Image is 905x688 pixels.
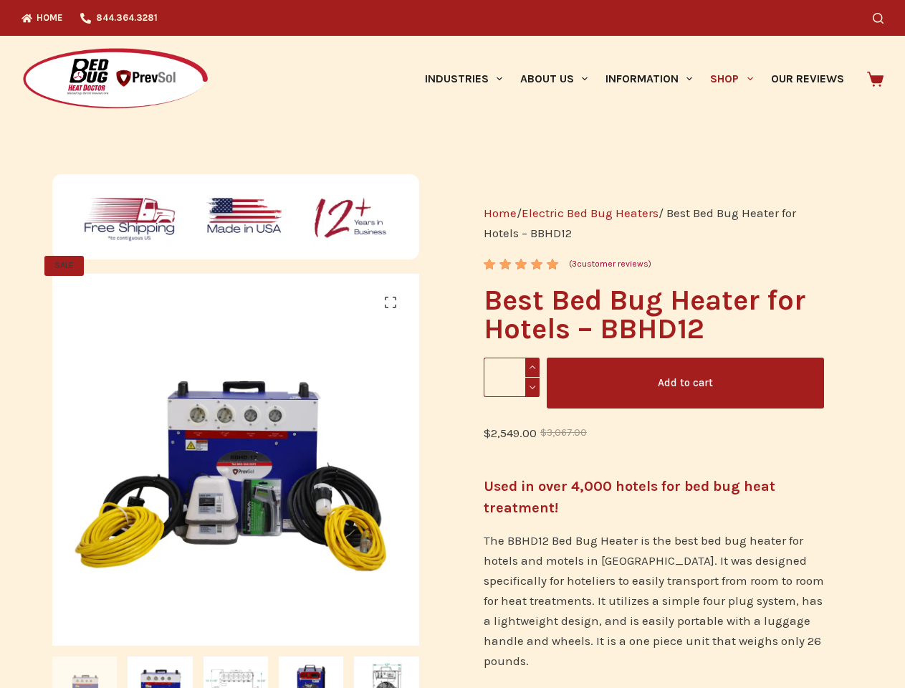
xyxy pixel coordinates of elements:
a: Shop [702,36,762,122]
nav: Primary [416,36,853,122]
img: BBHD12 full package is the best bed bug heater for hotels [52,274,424,646]
p: The BBHD12 Bed Bug Heater is the best bed bug heater for hotels and motels in [GEOGRAPHIC_DATA]. ... [484,530,824,671]
input: Product quantity [484,358,540,397]
span: $ [484,426,491,440]
a: Electric Bed Bug Heaters [522,206,659,220]
h1: Best Bed Bug Heater for Hotels – BBHD12 [484,286,824,343]
a: View full-screen image gallery [376,288,405,317]
button: Add to cart [547,358,824,408]
a: Home [484,206,517,220]
span: SALE [44,256,84,276]
span: $ [540,427,547,438]
span: Rated out of 5 based on customer ratings [484,259,560,346]
button: Search [873,13,884,24]
div: Rated 5.00 out of 5 [484,259,560,269]
span: 3 [572,259,577,269]
a: BBHD12 full package is the best bed bug heater for hotels [52,451,424,465]
a: Our Reviews [762,36,853,122]
nav: Breadcrumb [484,203,824,243]
bdi: 2,549.00 [484,426,537,440]
a: Information [597,36,702,122]
a: About Us [511,36,596,122]
span: 3 [484,259,494,281]
strong: Used in over 4,000 hotels for bed bug heat treatment! [484,478,775,516]
a: Industries [416,36,511,122]
bdi: 3,067.00 [540,427,587,438]
img: Prevsol/Bed Bug Heat Doctor [21,47,209,111]
a: (3customer reviews) [569,257,651,272]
